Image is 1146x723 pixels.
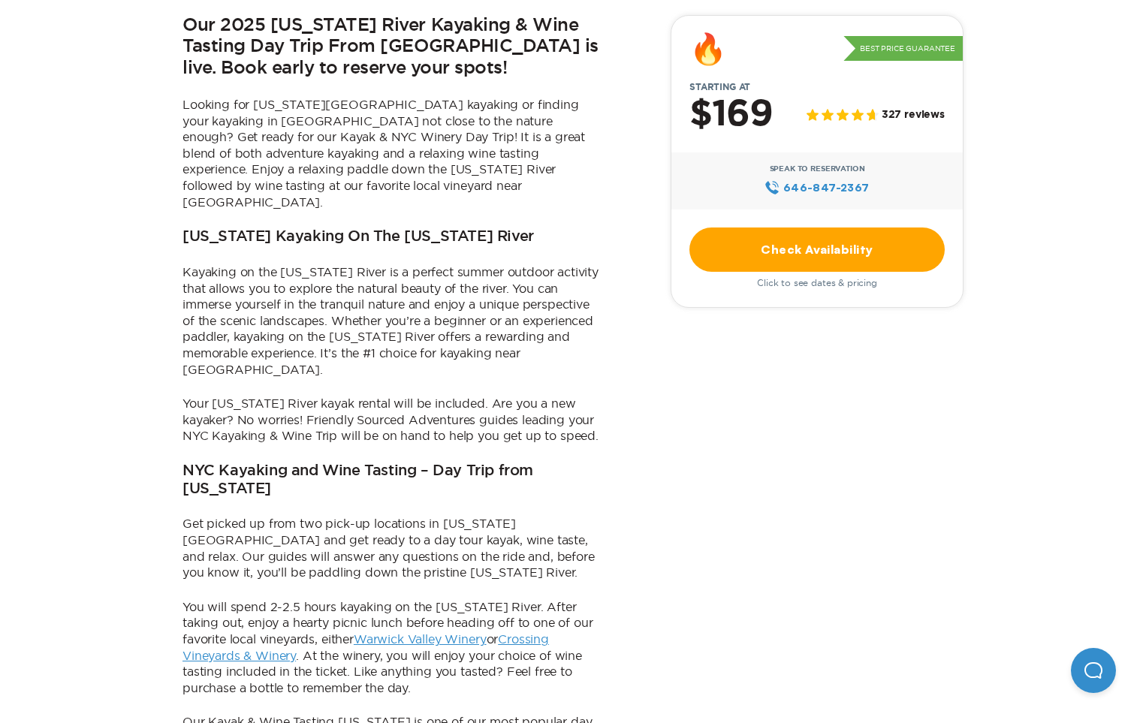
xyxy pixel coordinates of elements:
h3: NYC Kayaking and Wine Tasting – Day Trip from [US_STATE] [182,462,603,499]
p: Best Price Guarantee [843,36,963,62]
h2: $169 [689,95,773,134]
p: Your [US_STATE] River kayak rental will be included. Are you a new kayaker? No worries! Friendly ... [182,396,603,444]
a: Crossing Vineyards & Winery [182,632,549,662]
span: Speak to Reservation [770,164,865,173]
h3: [US_STATE] Kayaking On The [US_STATE] River [182,228,534,246]
h2: Our 2025 [US_STATE] River Kayaking & Wine Tasting Day Trip From [GEOGRAPHIC_DATA] is live. Book e... [182,15,603,80]
iframe: Help Scout Beacon - Open [1071,648,1116,693]
p: You will spend 2-2.5 hours kayaking on the [US_STATE] River. After taking out, enjoy a hearty pic... [182,599,603,697]
p: Kayaking on the [US_STATE] River is a perfect summer outdoor activity that allows you to explore ... [182,264,603,378]
a: Warwick Valley Winery [354,632,487,646]
a: Check Availability [689,227,945,272]
span: Starting at [671,82,768,92]
span: Click to see dates & pricing [757,278,877,288]
p: Looking for [US_STATE][GEOGRAPHIC_DATA] kayaking or finding your kayaking in [GEOGRAPHIC_DATA] no... [182,97,603,210]
div: 🔥 [689,34,727,64]
span: 646‍-847‍-2367 [783,179,870,196]
a: 646‍-847‍-2367 [765,179,869,196]
span: 327 reviews [882,110,945,122]
p: Get picked up from two pick-up locations in [US_STATE][GEOGRAPHIC_DATA] and get ready to a day to... [182,516,603,580]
